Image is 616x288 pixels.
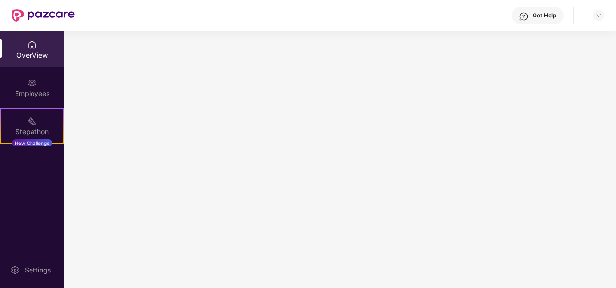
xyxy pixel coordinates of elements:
[12,9,75,22] img: New Pazcare Logo
[22,265,54,275] div: Settings
[1,127,63,137] div: Stepathon
[27,78,37,88] img: svg+xml;base64,PHN2ZyBpZD0iRW1wbG95ZWVzIiB4bWxucz0iaHR0cDovL3d3dy53My5vcmcvMjAwMC9zdmciIHdpZHRoPS...
[533,12,556,19] div: Get Help
[519,12,529,21] img: svg+xml;base64,PHN2ZyBpZD0iSGVscC0zMngzMiIgeG1sbnM9Imh0dHA6Ly93d3cudzMub3JnLzIwMDAvc3ZnIiB3aWR0aD...
[10,265,20,275] img: svg+xml;base64,PHN2ZyBpZD0iU2V0dGluZy0yMHgyMCIgeG1sbnM9Imh0dHA6Ly93d3cudzMub3JnLzIwMDAvc3ZnIiB3aW...
[595,12,602,19] img: svg+xml;base64,PHN2ZyBpZD0iRHJvcGRvd24tMzJ4MzIiIHhtbG5zPSJodHRwOi8vd3d3LnczLm9yZy8yMDAwL3N2ZyIgd2...
[12,139,52,147] div: New Challenge
[27,40,37,49] img: svg+xml;base64,PHN2ZyBpZD0iSG9tZSIgeG1sbnM9Imh0dHA6Ly93d3cudzMub3JnLzIwMDAvc3ZnIiB3aWR0aD0iMjAiIG...
[27,116,37,126] img: svg+xml;base64,PHN2ZyB4bWxucz0iaHR0cDovL3d3dy53My5vcmcvMjAwMC9zdmciIHdpZHRoPSIyMSIgaGVpZ2h0PSIyMC...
